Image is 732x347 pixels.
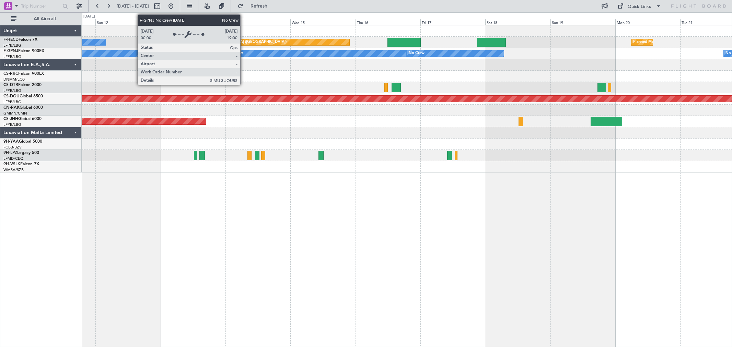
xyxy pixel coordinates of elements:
[3,111,27,116] a: GMMN/CMN
[3,99,21,105] a: LFPB/LBG
[3,167,24,172] a: WMSA/SZB
[3,88,21,93] a: LFPB/LBG
[3,117,42,121] a: CS-JHHGlobal 6000
[161,19,225,25] div: Mon 13
[3,72,18,76] span: CS-RRC
[3,117,18,121] span: CS-JHH
[3,49,44,53] a: F-GPNJFalcon 900EX
[3,151,17,155] span: 9H-LPZ
[550,19,615,25] div: Sun 19
[628,3,651,10] div: Quick Links
[3,162,20,166] span: 9H-VSLK
[245,4,274,9] span: Refresh
[3,94,43,98] a: CS-DOUGlobal 6500
[3,49,18,53] span: F-GPNJ
[409,48,425,59] div: No Crew
[3,106,43,110] a: CN-RAKGlobal 6000
[21,1,60,11] input: Trip Number
[356,19,420,25] div: Thu 16
[3,54,21,59] a: LFPB/LBG
[117,3,149,9] span: [DATE] - [DATE]
[485,19,550,25] div: Sat 18
[178,37,287,47] div: Planned Maint [GEOGRAPHIC_DATA] ([GEOGRAPHIC_DATA])
[3,122,21,127] a: LFPB/LBG
[95,19,160,25] div: Sun 12
[227,48,243,59] div: No Crew
[3,162,39,166] a: 9H-VSLKFalcon 7X
[3,77,25,82] a: DNMM/LOS
[614,1,665,12] button: Quick Links
[290,19,355,25] div: Wed 15
[83,14,95,20] div: [DATE]
[3,72,44,76] a: CS-RRCFalcon 900LX
[3,94,20,98] span: CS-DOU
[234,1,276,12] button: Refresh
[3,83,18,87] span: CS-DTR
[3,156,23,161] a: LFMD/CEQ
[3,140,19,144] span: 9H-YAA
[420,19,485,25] div: Fri 17
[3,38,19,42] span: F-HECD
[18,16,72,21] span: All Aircraft
[3,83,42,87] a: CS-DTRFalcon 2000
[615,19,680,25] div: Mon 20
[3,151,39,155] a: 9H-LPZLegacy 500
[8,13,74,24] button: All Aircraft
[3,145,22,150] a: FCBB/BZV
[3,106,20,110] span: CN-RAK
[3,38,37,42] a: F-HECDFalcon 7X
[225,19,290,25] div: Tue 14
[3,140,42,144] a: 9H-YAAGlobal 5000
[3,43,21,48] a: LFPB/LBG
